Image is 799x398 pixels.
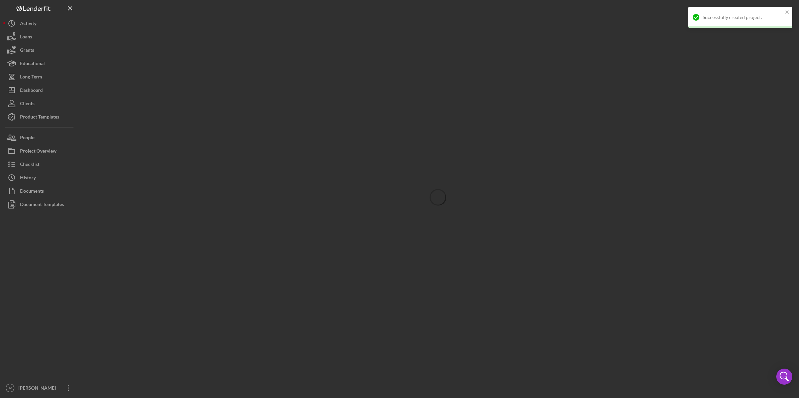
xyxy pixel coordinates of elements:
div: History [20,171,36,186]
div: Clients [20,97,34,112]
div: Open Intercom Messenger [776,369,792,385]
text: JV [8,386,12,390]
button: Activity [3,17,77,30]
div: Educational [20,57,45,72]
div: Long-Term [20,70,42,85]
div: [PERSON_NAME] [17,381,60,396]
button: Dashboard [3,83,77,97]
button: Documents [3,184,77,198]
div: Project Overview [20,144,56,159]
button: People [3,131,77,144]
div: Dashboard [20,83,43,98]
button: Document Templates [3,198,77,211]
div: Successfully created project. [703,15,783,20]
button: Product Templates [3,110,77,124]
div: People [20,131,34,146]
div: Product Templates [20,110,59,125]
div: Grants [20,43,34,58]
div: Documents [20,184,44,199]
button: Loans [3,30,77,43]
div: Document Templates [20,198,64,213]
button: close [785,9,790,16]
div: Loans [20,30,32,45]
div: Checklist [20,158,39,173]
button: Grants [3,43,77,57]
button: Educational [3,57,77,70]
div: Activity [20,17,36,32]
button: Checklist [3,158,77,171]
button: JV[PERSON_NAME] [3,381,77,395]
button: Long-Term [3,70,77,83]
button: Project Overview [3,144,77,158]
button: Clients [3,97,77,110]
button: History [3,171,77,184]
